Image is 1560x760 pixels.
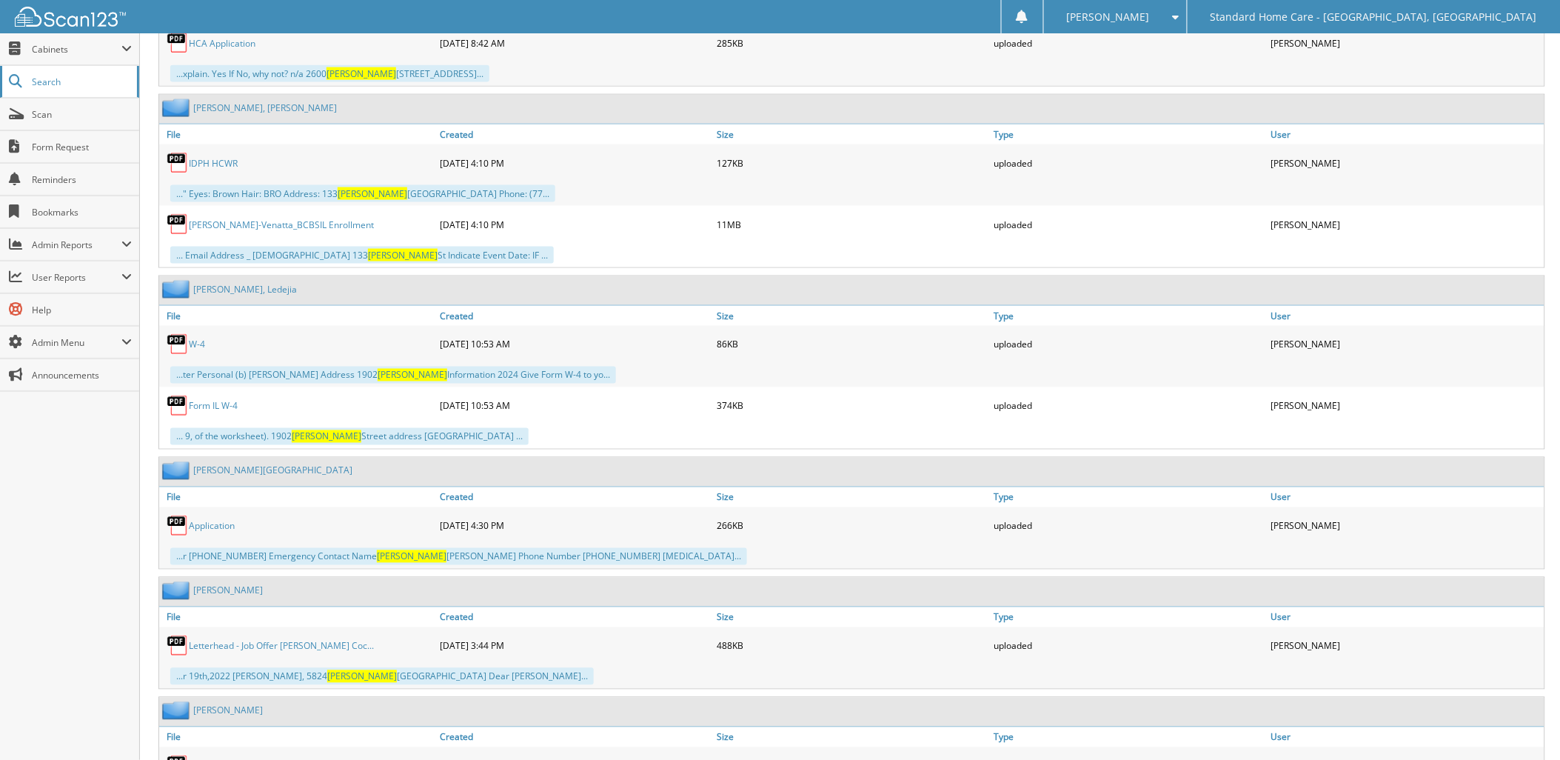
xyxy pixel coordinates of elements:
[713,607,990,627] a: Size
[167,213,189,236] img: PDF.png
[193,283,297,296] a: [PERSON_NAME], Ledejia
[32,108,132,121] span: Scan
[162,99,193,117] img: folder2.png
[377,550,446,563] span: [PERSON_NAME]
[193,101,337,114] a: [PERSON_NAME], [PERSON_NAME]
[368,249,438,261] span: [PERSON_NAME]
[1268,487,1544,507] a: User
[713,330,990,359] div: 86KB
[1211,13,1537,21] span: Standard Home Care - [GEOGRAPHIC_DATA], [GEOGRAPHIC_DATA]
[167,635,189,657] img: PDF.png
[991,148,1268,178] div: uploaded
[436,148,713,178] div: [DATE] 4:10 PM
[991,511,1268,541] div: uploaded
[436,487,713,507] a: Created
[713,391,990,421] div: 374KB
[1268,391,1544,421] div: [PERSON_NAME]
[162,280,193,299] img: folder2.png
[991,306,1268,326] a: Type
[292,430,361,443] span: [PERSON_NAME]
[713,306,990,326] a: Size
[170,367,616,384] div: ...ter Personal (b) [PERSON_NAME] Address 1902 Information 2024 Give Form W-4 to yo...
[170,185,555,202] div: ..." Eyes: Brown Hair: BRO Address: 133 [GEOGRAPHIC_DATA] Phone: (77...
[170,428,529,445] div: ... 9, of the worksheet). 1902 Street address [GEOGRAPHIC_DATA] ...
[189,520,235,533] a: Application
[32,271,121,284] span: User Reports
[338,187,407,200] span: [PERSON_NAME]
[32,76,130,88] span: Search
[170,668,594,685] div: ...r 19th,2022 [PERSON_NAME], 5824 [GEOGRAPHIC_DATA] Dear [PERSON_NAME]...
[436,124,713,144] a: Created
[167,515,189,537] img: PDF.png
[32,239,121,251] span: Admin Reports
[32,304,132,316] span: Help
[713,631,990,661] div: 488KB
[159,727,436,747] a: File
[167,395,189,417] img: PDF.png
[1268,306,1544,326] a: User
[436,306,713,326] a: Created
[991,631,1268,661] div: uploaded
[436,631,713,661] div: [DATE] 3:44 PM
[162,461,193,480] img: folder2.png
[32,173,132,186] span: Reminders
[193,584,263,597] a: [PERSON_NAME]
[1268,28,1544,58] div: [PERSON_NAME]
[1268,607,1544,627] a: User
[159,607,436,627] a: File
[170,65,489,82] div: ...xplain. Yes If No, why not? n/a 2600 [STREET_ADDRESS]...
[32,43,121,56] span: Cabinets
[713,210,990,239] div: 11MB
[436,607,713,627] a: Created
[1268,631,1544,661] div: [PERSON_NAME]
[436,28,713,58] div: [DATE] 8:42 AM
[32,206,132,219] span: Bookmarks
[436,727,713,747] a: Created
[159,124,436,144] a: File
[378,369,447,381] span: [PERSON_NAME]
[170,247,554,264] div: ... Email Address _ [DEMOGRAPHIC_DATA] 133 St Indicate Event Date: IF ...
[32,369,132,381] span: Announcements
[713,727,990,747] a: Size
[436,511,713,541] div: [DATE] 4:30 PM
[713,148,990,178] div: 127KB
[159,487,436,507] a: File
[991,391,1268,421] div: uploaded
[167,333,189,356] img: PDF.png
[991,124,1268,144] a: Type
[189,37,255,50] a: HCA Application
[162,581,193,600] img: folder2.png
[991,28,1268,58] div: uploaded
[193,704,263,717] a: [PERSON_NAME]
[1268,148,1544,178] div: [PERSON_NAME]
[991,330,1268,359] div: uploaded
[189,400,238,413] a: Form IL W-4
[713,124,990,144] a: Size
[1268,511,1544,541] div: [PERSON_NAME]
[167,32,189,54] img: PDF.png
[189,157,238,170] a: IDPH HCWR
[327,67,396,80] span: [PERSON_NAME]
[15,7,126,27] img: scan123-logo-white.svg
[1268,210,1544,239] div: [PERSON_NAME]
[170,548,747,565] div: ...r [PHONE_NUMBER] Emergency Contact Name [PERSON_NAME] Phone Number [PHONE_NUMBER] [MEDICAL_DAT...
[713,28,990,58] div: 285KB
[436,391,713,421] div: [DATE] 10:53 AM
[32,141,132,153] span: Form Request
[189,640,374,653] a: Letterhead - Job Offer [PERSON_NAME] Coc...
[713,511,990,541] div: 266KB
[189,339,205,351] a: W-4
[436,330,713,359] div: [DATE] 10:53 AM
[167,152,189,174] img: PDF.png
[1268,124,1544,144] a: User
[189,219,374,231] a: [PERSON_NAME]-Venatta_BCBSIL Enrollment
[1067,13,1150,21] span: [PERSON_NAME]
[436,210,713,239] div: [DATE] 4:10 PM
[991,487,1268,507] a: Type
[713,487,990,507] a: Size
[991,210,1268,239] div: uploaded
[162,701,193,720] img: folder2.png
[32,336,121,349] span: Admin Menu
[991,727,1268,747] a: Type
[1268,330,1544,359] div: [PERSON_NAME]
